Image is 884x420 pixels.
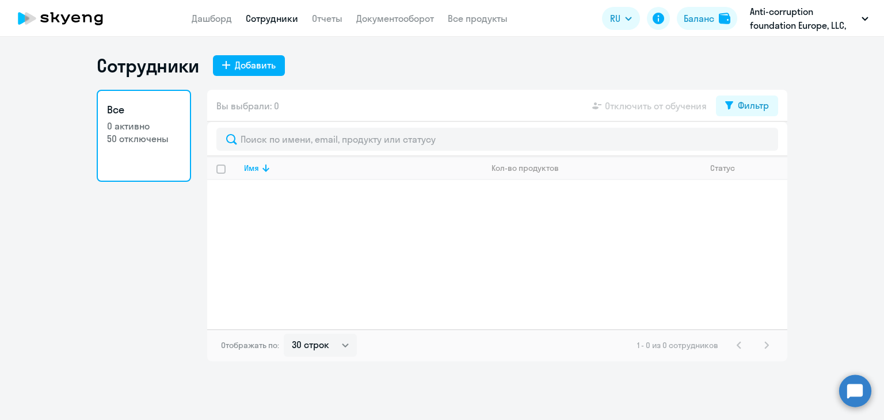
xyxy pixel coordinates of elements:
[602,7,640,30] button: RU
[244,163,482,173] div: Имя
[491,163,700,173] div: Кол-во продуктов
[610,12,620,25] span: RU
[107,102,181,117] h3: Все
[107,132,181,145] p: 50 отключены
[192,13,232,24] a: Дашборд
[677,7,737,30] button: Балансbalance
[637,340,718,350] span: 1 - 0 из 0 сотрудников
[213,55,285,76] button: Добавить
[216,128,778,151] input: Поиск по имени, email, продукту или статусу
[97,54,199,77] h1: Сотрудники
[716,96,778,116] button: Фильтр
[312,13,342,24] a: Отчеты
[235,58,276,72] div: Добавить
[719,13,730,24] img: balance
[221,340,279,350] span: Отображать по:
[97,90,191,182] a: Все0 активно50 отключены
[448,13,508,24] a: Все продукты
[710,163,787,173] div: Статус
[356,13,434,24] a: Документооборот
[246,13,298,24] a: Сотрудники
[744,5,874,32] button: Anti-corruption foundation Europe, LLC, Предоплата Posterum
[738,98,769,112] div: Фильтр
[244,163,259,173] div: Имя
[491,163,559,173] div: Кол-во продуктов
[684,12,714,25] div: Баланс
[216,99,279,113] span: Вы выбрали: 0
[710,163,735,173] div: Статус
[750,5,857,32] p: Anti-corruption foundation Europe, LLC, Предоплата Posterum
[107,120,181,132] p: 0 активно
